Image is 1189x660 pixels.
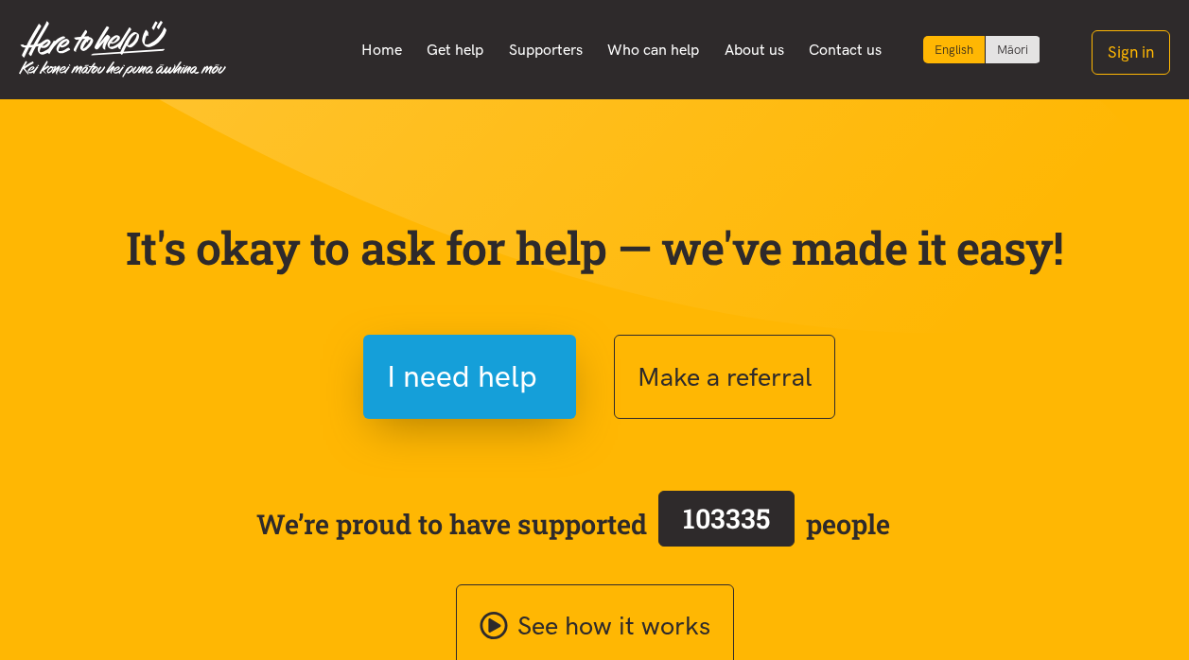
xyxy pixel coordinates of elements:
a: Get help [414,30,497,70]
a: Who can help [595,30,712,70]
a: Supporters [496,30,595,70]
a: Contact us [796,30,895,70]
div: Language toggle [923,36,1040,63]
a: Switch to Te Reo Māori [986,36,1040,63]
div: Current language [923,36,986,63]
button: Make a referral [614,335,835,419]
button: I need help [363,335,576,419]
img: Home [19,21,226,78]
span: I need help [387,353,537,401]
span: 103335 [683,500,770,536]
span: We’re proud to have supported people [256,487,890,561]
a: About us [712,30,797,70]
a: 103335 [647,487,806,561]
a: Home [348,30,414,70]
button: Sign in [1092,30,1170,75]
p: It's okay to ask for help — we've made it easy! [122,220,1068,275]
